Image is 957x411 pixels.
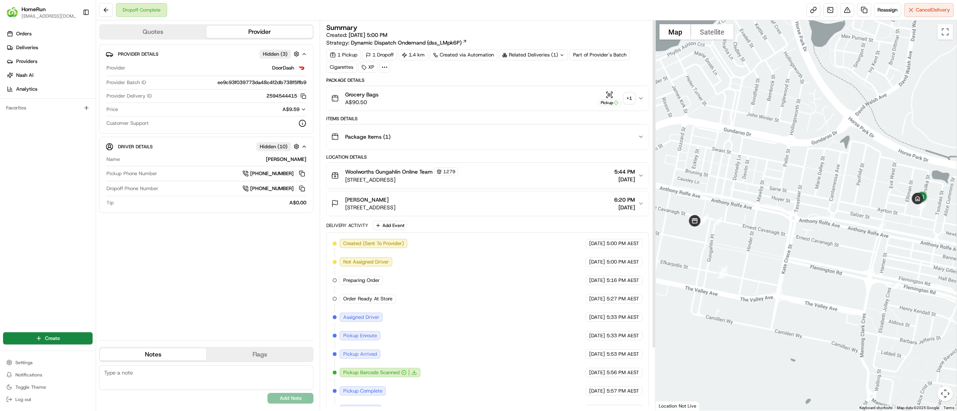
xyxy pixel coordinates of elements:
[343,351,377,358] span: Pickup Arrived
[22,5,46,13] button: HomeRun
[345,98,379,106] span: A$90.50
[860,405,893,411] button: Keyboard shortcuts
[3,83,96,95] a: Analytics
[106,140,307,153] button: Driver DetailsHidden (10)
[343,369,400,376] span: Pickup Barcode Scanned
[218,79,306,86] span: ee9c93f039773da48c4f2db738f5ffb9
[239,106,306,113] button: A$9.59
[3,41,96,54] a: Deliveries
[345,196,389,204] span: [PERSON_NAME]
[343,277,380,284] span: Preparing Order
[589,332,605,339] span: [DATE]
[614,204,635,211] span: [DATE]
[106,185,158,192] span: Dropoff Phone Number
[614,196,635,204] span: 6:20 PM
[16,44,38,51] span: Deliveries
[614,176,635,183] span: [DATE]
[106,48,307,60] button: Provider DetailsHidden (3)
[206,348,313,361] button: Flags
[343,259,389,265] span: Not Assigned Driver
[100,348,206,361] button: Notes
[106,106,118,113] span: Price
[3,28,96,40] a: Orders
[606,277,639,284] span: 5:16 PM AEST
[916,7,950,13] span: Cancel Delivery
[326,24,357,31] h3: Summary
[345,91,379,98] span: Grocery Bags
[944,406,955,410] a: Terms
[3,370,93,380] button: Notifications
[106,93,152,99] span: Provider Delivery ID
[589,240,605,247] span: [DATE]
[716,262,731,277] div: 11
[326,222,368,229] div: Delivery Activity
[6,6,18,18] img: HomeRun
[343,240,404,247] span: Created (Sent To Provider)
[327,191,649,216] button: [PERSON_NAME][STREET_ADDRESS]6:20 PM[DATE]
[117,199,306,206] div: A$0.00
[282,106,299,113] span: A$9.59
[326,116,649,122] div: Items Details
[624,93,635,104] div: + 1
[358,62,378,73] div: XP
[16,30,32,37] span: Orders
[589,259,605,265] span: [DATE]
[343,388,382,394] span: Pickup Complete
[430,50,497,60] a: Created via Automation
[123,156,306,163] div: [PERSON_NAME]
[606,259,639,265] span: 5:00 PM AEST
[3,55,96,68] a: Providers
[326,31,387,39] span: Created:
[343,295,392,302] span: Order Ready At Store
[15,396,31,403] span: Log out
[598,91,621,106] button: Pickup
[100,26,206,38] button: Quotes
[15,360,33,366] span: Settings
[351,39,467,46] a: Dynamic Dispatch Ondemand (dss_LMpk6P)
[343,332,377,339] span: Pickup Enroute
[345,133,390,141] span: Package Items ( 1 )
[327,163,649,188] button: Woolworths Gungahlin Online Team1279[STREET_ADDRESS]5:44 PM[DATE]
[874,218,889,233] div: 12
[260,143,287,150] span: Hidden ( 10 )
[606,295,639,302] span: 5:27 PM AEST
[711,214,726,228] div: 6
[16,58,37,65] span: Providers
[660,24,691,40] button: Show street map
[15,384,46,390] span: Toggle Theme
[343,369,407,376] button: Pickup Barcode Scanned
[874,3,901,17] button: Reassign
[326,62,357,73] div: Cigarettes
[589,388,605,394] span: [DATE]
[589,369,605,376] span: [DATE]
[499,50,568,60] div: Related Deliveries (1)
[118,51,158,57] span: Provider Details
[106,120,149,127] span: Customer Support
[326,154,649,160] div: Location Details
[878,7,898,13] span: Reassign
[22,13,76,19] button: [EMAIL_ADDRESS][DOMAIN_NAME]
[259,49,301,59] button: Hidden (3)
[658,401,683,411] a: Open this area in Google Maps (opens a new window)
[16,72,33,79] span: Nash AI
[3,3,80,22] button: HomeRunHomeRun[EMAIL_ADDRESS][DOMAIN_NAME]
[326,50,361,60] div: 1 Pickup
[3,357,93,368] button: Settings
[658,401,683,411] img: Google
[106,79,146,86] span: Provider Batch ID
[3,394,93,405] button: Log out
[351,39,462,46] span: Dynamic Dispatch Ondemand (dss_LMpk6P)
[606,332,639,339] span: 5:33 PM AEST
[904,3,954,17] button: CancelDelivery
[349,31,387,38] span: [DATE] 5:00 PM
[443,169,455,175] span: 1279
[589,295,605,302] span: [DATE]
[3,332,93,345] button: Create
[589,314,605,321] span: [DATE]
[327,124,649,149] button: Package Items (1)
[243,184,306,193] a: [PHONE_NUMBER]
[15,372,42,378] span: Notifications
